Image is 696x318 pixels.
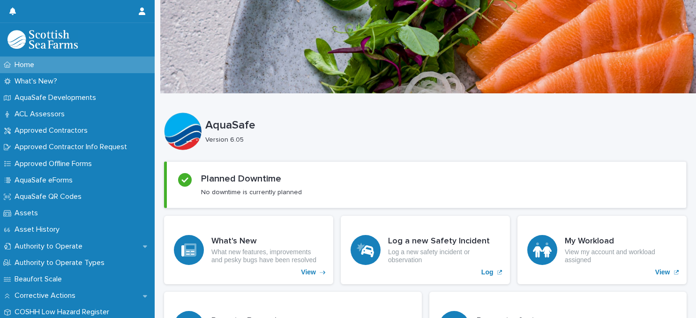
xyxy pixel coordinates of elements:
[11,225,67,234] p: Asset History
[655,268,670,276] p: View
[11,291,83,300] p: Corrective Actions
[11,209,45,218] p: Assets
[11,242,90,251] p: Authority to Operate
[481,268,494,276] p: Log
[11,93,104,102] p: AquaSafe Developments
[565,248,677,264] p: View my account and workload assigned
[211,236,323,247] h3: What's New
[164,216,333,284] a: View
[205,136,679,144] p: Version 6.05
[517,216,687,284] a: View
[205,119,683,132] p: AquaSafe
[7,30,78,49] img: bPIBxiqnSb2ggTQWdOVV
[201,188,302,197] p: No downtime is currently planned
[11,143,135,151] p: Approved Contractor Info Request
[11,275,69,284] p: Beaufort Scale
[565,236,677,247] h3: My Workload
[301,268,316,276] p: View
[11,159,99,168] p: Approved Offline Forms
[388,248,500,264] p: Log a new safety incident or observation
[388,236,500,247] h3: Log a new Safety Incident
[201,173,281,184] h2: Planned Downtime
[11,176,80,185] p: AquaSafe eForms
[11,126,95,135] p: Approved Contractors
[11,308,117,317] p: COSHH Low Hazard Register
[211,248,323,264] p: What new features, improvements and pesky bugs have been resolved
[341,216,510,284] a: Log
[11,110,72,119] p: ACL Assessors
[11,258,112,267] p: Authority to Operate Types
[11,61,42,69] p: Home
[11,192,89,201] p: AquaSafe QR Codes
[11,77,65,86] p: What's New?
